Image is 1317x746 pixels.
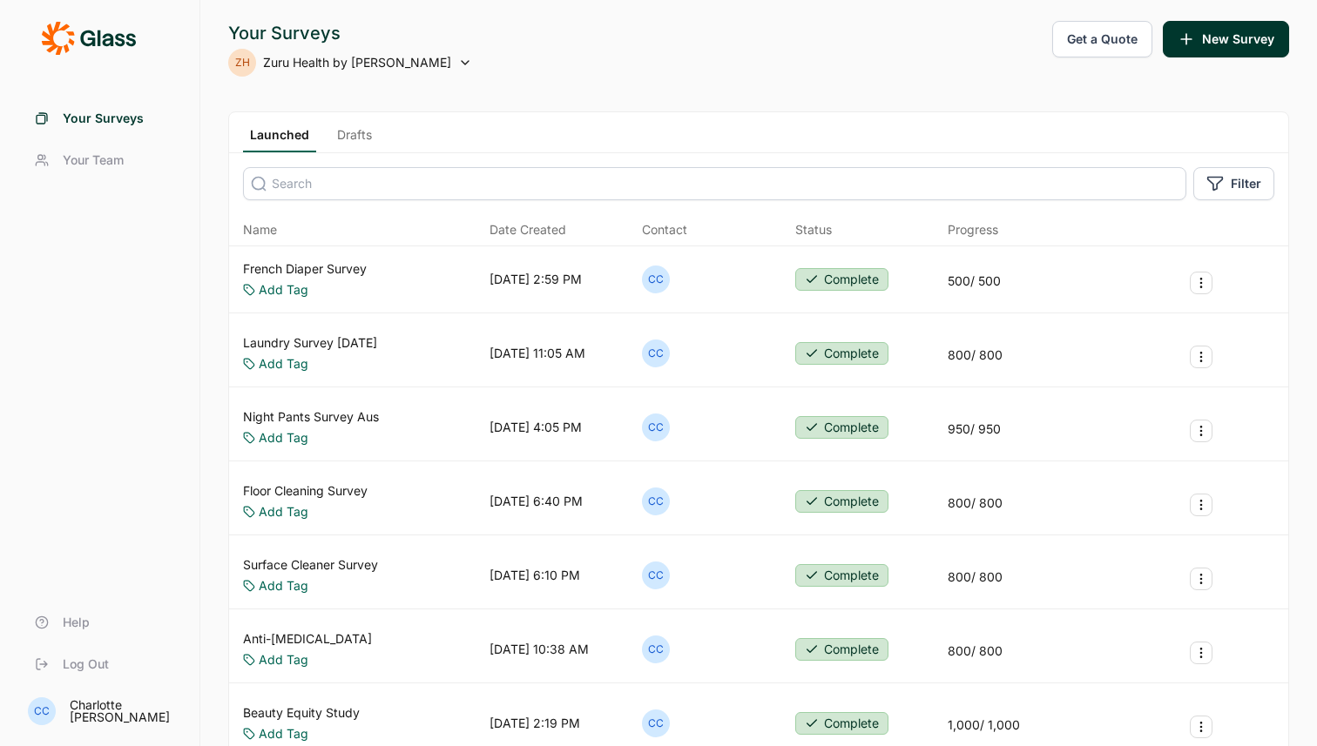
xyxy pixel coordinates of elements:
div: Contact [642,221,687,239]
div: 800 / 800 [948,494,1003,512]
button: Survey Actions [1190,642,1212,664]
a: Add Tag [259,725,308,743]
a: Add Tag [259,355,308,373]
span: Your Team [63,151,124,169]
button: Survey Actions [1190,568,1212,590]
div: CC [642,339,670,367]
div: 950 / 950 [948,420,1001,438]
span: Name [243,221,277,239]
div: 800 / 800 [948,568,1003,586]
button: Complete [795,416,888,439]
a: French Diaper Survey [243,260,367,278]
div: 500 / 500 [948,272,1001,290]
button: Survey Actions [1190,716,1212,738]
div: [DATE] 6:10 PM [490,567,580,584]
div: CC [642,561,670,589]
div: CC [28,697,56,725]
div: [DATE] 11:05 AM [490,345,585,362]
span: Help [63,614,90,631]
button: Filter [1193,167,1274,200]
div: [DATE] 2:59 PM [490,271,582,288]
div: Status [795,221,832,239]
div: CC [642,709,670,737]
div: CC [642,265,670,293]
div: Progress [948,221,998,239]
div: 1,000 / 1,000 [948,716,1020,734]
a: Add Tag [259,429,308,447]
span: Log Out [63,655,109,673]
a: Beauty Equity Study [243,704,360,722]
button: Complete [795,268,888,291]
span: Your Surveys [63,110,144,127]
a: Floor Cleaning Survey [243,482,368,500]
a: Add Tag [259,577,308,595]
div: [DATE] 4:05 PM [490,419,582,436]
button: Survey Actions [1190,346,1212,368]
button: Complete [795,564,888,587]
span: Filter [1231,175,1261,192]
a: Night Pants Survey Aus [243,408,379,426]
input: Search [243,167,1186,200]
a: Anti-[MEDICAL_DATA] [243,630,372,648]
button: Survey Actions [1190,272,1212,294]
button: New Survey [1163,21,1289,57]
button: Complete [795,638,888,661]
div: [DATE] 10:38 AM [490,641,589,658]
button: Complete [795,712,888,735]
div: CC [642,487,670,515]
button: Complete [795,342,888,365]
div: 800 / 800 [948,346,1003,364]
div: [DATE] 2:19 PM [490,715,580,732]
a: Surface Cleaner Survey [243,556,378,574]
span: Date Created [490,221,566,239]
a: Drafts [330,126,379,152]
button: Complete [795,490,888,513]
div: 800 / 800 [948,642,1003,660]
span: Zuru Health by [PERSON_NAME] [263,54,451,71]
button: Get a Quote [1052,21,1152,57]
a: Laundry Survey [DATE] [243,334,377,352]
div: Charlotte [PERSON_NAME] [70,699,179,723]
div: [DATE] 6:40 PM [490,493,583,510]
a: Add Tag [259,281,308,299]
button: Survey Actions [1190,494,1212,516]
button: Survey Actions [1190,420,1212,442]
div: CC [642,635,670,663]
div: ZH [228,49,256,77]
a: Add Tag [259,651,308,669]
a: Add Tag [259,503,308,521]
div: CC [642,413,670,441]
div: Your Surveys [228,21,472,45]
a: Launched [243,126,316,152]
